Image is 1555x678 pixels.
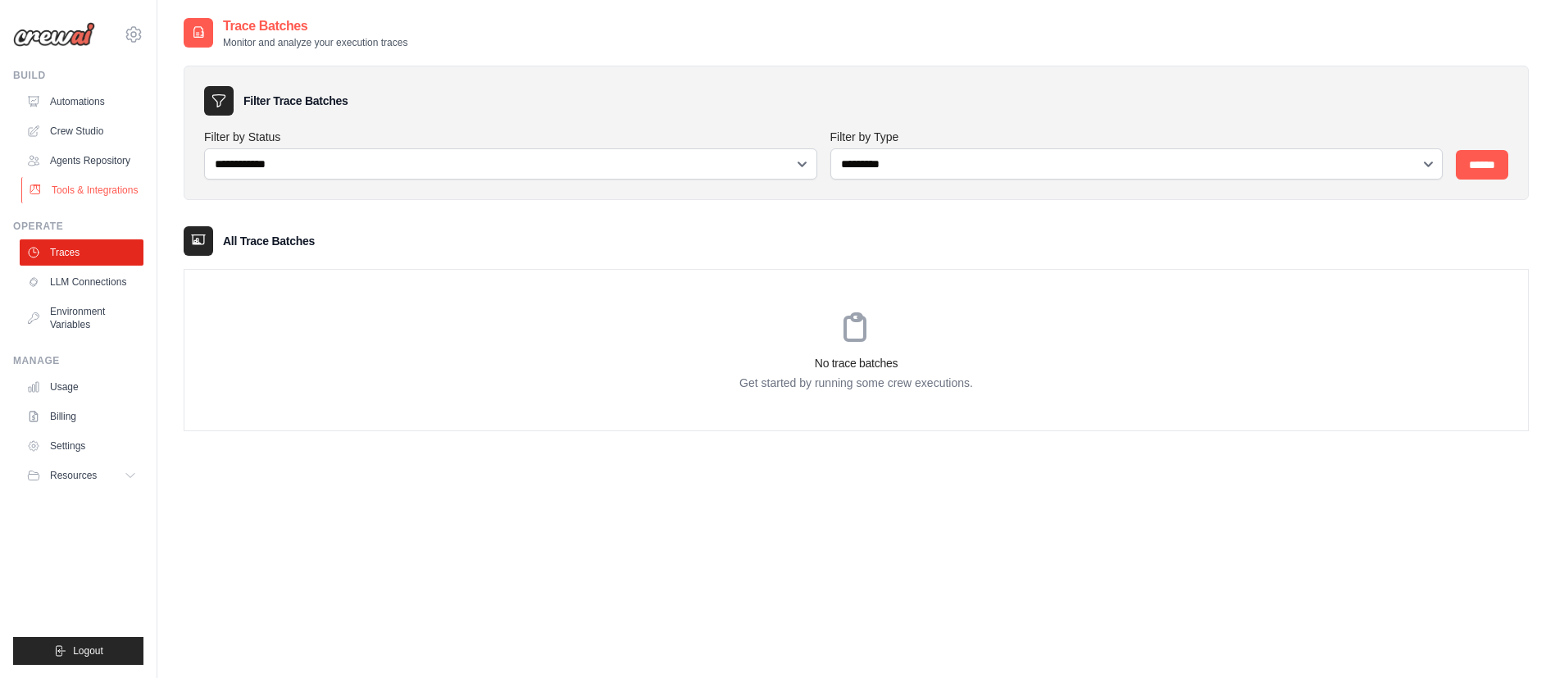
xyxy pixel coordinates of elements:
img: Logo [13,22,95,47]
a: Tools & Integrations [21,177,145,203]
a: Environment Variables [20,298,143,338]
a: LLM Connections [20,269,143,295]
a: Billing [20,403,143,430]
h3: Filter Trace Batches [243,93,348,109]
h2: Trace Batches [223,16,407,36]
p: Monitor and analyze your execution traces [223,36,407,49]
a: Settings [20,433,143,459]
a: Agents Repository [20,148,143,174]
div: Manage [13,354,143,367]
p: Get started by running some crew executions. [184,375,1528,391]
h3: No trace batches [184,355,1528,371]
span: Logout [73,644,103,658]
div: Build [13,69,143,82]
a: Crew Studio [20,118,143,144]
button: Resources [20,462,143,489]
h3: All Trace Batches [223,233,315,249]
label: Filter by Type [830,129,1444,145]
button: Logout [13,637,143,665]
span: Resources [50,469,97,482]
a: Automations [20,89,143,115]
a: Usage [20,374,143,400]
div: Operate [13,220,143,233]
label: Filter by Status [204,129,817,145]
a: Traces [20,239,143,266]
